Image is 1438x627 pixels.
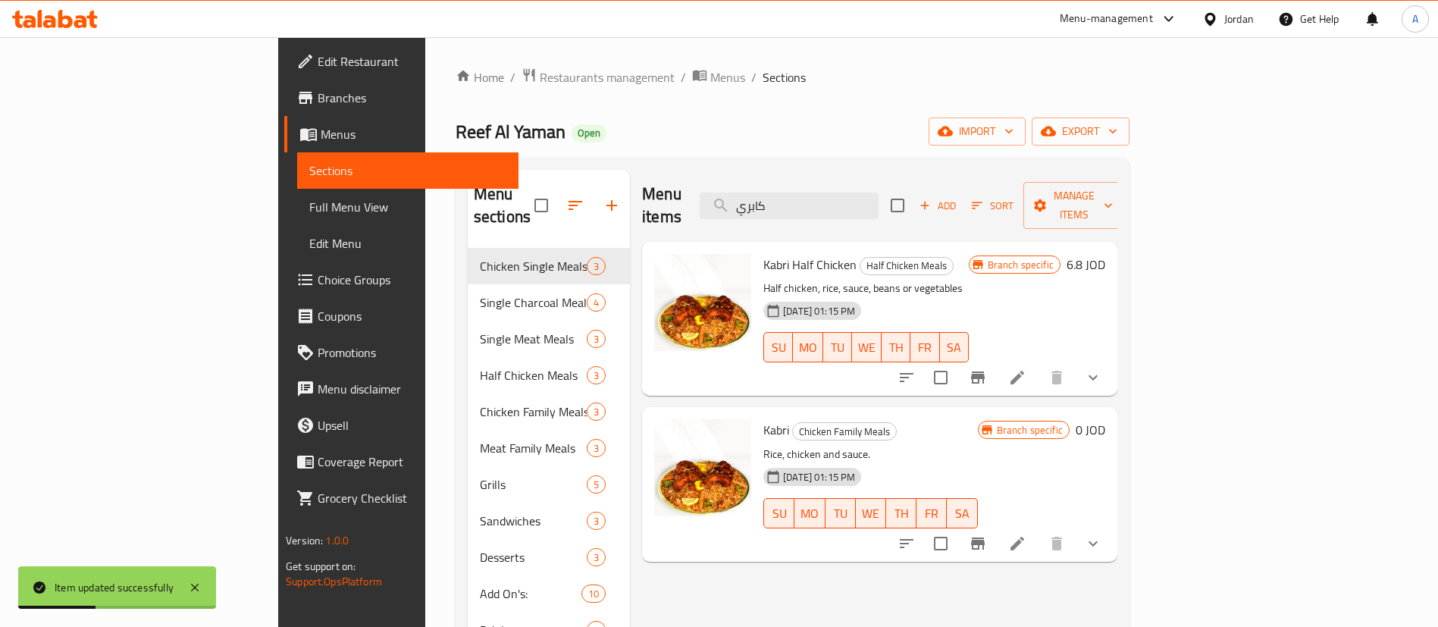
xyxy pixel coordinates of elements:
[581,585,606,603] div: items
[1032,118,1129,146] button: export
[468,321,630,357] div: Single Meat Meals3
[888,525,925,562] button: sort-choices
[325,531,349,550] span: 1.0.0
[1023,182,1125,229] button: Manage items
[468,430,630,466] div: Meat Family Meals3
[480,548,587,566] span: Desserts
[925,528,957,560] span: Select to update
[852,332,882,362] button: WE
[1008,368,1026,387] a: Edit menu item
[913,194,962,218] button: Add
[587,366,606,384] div: items
[587,475,606,494] div: items
[763,279,969,298] p: Half chicken, rice, sauce, beans or vegetables
[1060,10,1153,28] div: Menu-management
[525,190,557,221] span: Select all sections
[763,445,978,464] p: Rice, chicken and sauce.
[892,503,910,525] span: TH
[284,262,518,298] a: Choice Groups
[1084,368,1102,387] svg: Show Choices
[587,332,605,346] span: 3
[642,183,681,228] h2: Menu items
[770,337,787,359] span: SU
[480,366,587,384] div: Half Chicken Meals
[480,512,587,530] span: Sandwiches
[309,198,506,216] span: Full Menu View
[587,368,605,383] span: 3
[692,67,745,87] a: Menus
[991,423,1069,437] span: Branch specific
[284,116,518,152] a: Menus
[468,248,630,284] div: Chicken Single Meals3
[284,371,518,407] a: Menu disclaimer
[888,359,925,396] button: sort-choices
[318,380,506,398] span: Menu disclaimer
[522,67,675,87] a: Restaurants management
[480,403,587,421] div: Chicken Family Meals
[982,258,1060,272] span: Branch specific
[480,475,587,494] div: Grills
[587,512,606,530] div: items
[480,439,587,457] span: Meat Family Meals
[55,579,174,596] div: Item updated successfully
[318,52,506,71] span: Edit Restaurant
[284,407,518,444] a: Upsell
[1412,11,1418,27] span: A
[910,332,939,362] button: FR
[582,587,605,601] span: 10
[763,498,794,528] button: SU
[710,68,745,86] span: Menus
[480,330,587,348] span: Single Meat Meals
[823,332,852,362] button: TU
[940,332,969,362] button: SA
[960,359,996,396] button: Branch-specific-item
[587,259,605,274] span: 3
[917,197,958,215] span: Add
[886,498,916,528] button: TH
[587,405,605,419] span: 3
[888,337,904,359] span: TH
[946,337,963,359] span: SA
[856,498,886,528] button: WE
[468,575,630,612] div: Add On's:10
[1224,11,1254,27] div: Jordan
[318,343,506,362] span: Promotions
[763,253,857,276] span: Kabri Half Chicken
[953,503,971,525] span: SA
[587,441,605,456] span: 3
[793,423,896,440] span: Chicken Family Meals
[587,330,606,348] div: items
[829,337,846,359] span: TU
[321,125,506,143] span: Menus
[916,498,947,528] button: FR
[318,307,506,325] span: Coupons
[794,498,825,528] button: MO
[923,503,941,525] span: FR
[763,419,789,441] span: Kabri
[882,332,910,362] button: TH
[318,453,506,471] span: Coverage Report
[468,357,630,393] div: Half Chicken Meals3
[793,332,823,362] button: MO
[1067,254,1105,275] h6: 6.8 JOD
[800,503,819,525] span: MO
[862,503,880,525] span: WE
[882,190,913,221] span: Select section
[947,498,977,528] button: SA
[480,257,587,275] span: Chicken Single Meals
[1075,359,1111,396] button: show more
[858,337,876,359] span: WE
[587,478,605,492] span: 5
[826,498,856,528] button: TU
[480,585,581,603] span: Add On's:
[468,539,630,575] div: Desserts3
[284,43,518,80] a: Edit Restaurant
[309,234,506,252] span: Edit Menu
[751,68,757,86] li: /
[318,271,506,289] span: Choice Groups
[284,444,518,480] a: Coverage Report
[1076,419,1105,440] h6: 0 JOD
[654,419,751,516] img: Kabri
